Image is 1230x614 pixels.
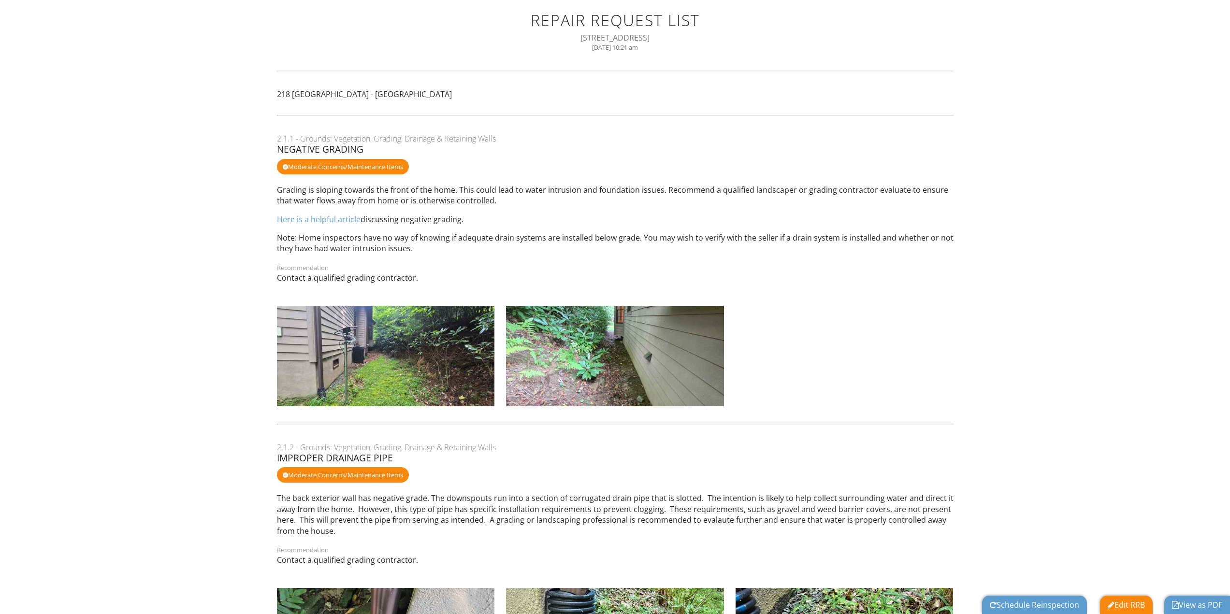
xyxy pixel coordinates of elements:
[506,306,724,406] img: 9298426%2Freports%2F495bb29c-9a17-4755-99d0-060636530c3c%2Fphotos%2F4d3d1ff2-7d54-5d5a-b729-01594...
[289,43,942,51] div: [DATE] 10:21 am
[277,89,954,100] p: 218 [GEOGRAPHIC_DATA] - [GEOGRAPHIC_DATA]
[277,214,361,225] a: Here is a helpful article
[277,133,954,144] div: 2.1.1 - Grounds: Vegetation, Grading, Drainage & Retaining Walls
[289,32,942,43] div: [STREET_ADDRESS]
[277,493,954,536] p: The back exterior wall has negative grade. The downspouts run into a section of corrugated drain ...
[277,545,329,554] label: Recommendation
[277,185,954,206] p: Grading is sloping towards the front of the home. This could lead to water intrusion and foundati...
[990,600,1079,610] a: Schedule Reinspection
[277,442,954,453] div: 2.1.2 - Grounds: Vegetation, Grading, Drainage & Retaining Walls
[277,144,954,155] div: Negative Grading
[289,12,942,29] h1: Repair Request List
[277,263,329,272] label: Recommendation
[277,453,954,463] div: Improper Drainage Pipe
[277,232,954,254] p: Note: Home inspectors have no way of knowing if adequate drain systems are installed below grade....
[277,555,954,565] p: Contact a qualified grading contractor.
[277,306,495,406] img: 9298426%2Freports%2F495bb29c-9a17-4755-99d0-060636530c3c%2Fphotos%2F4d3d1ff2-7d54-5d5a-b729-01594...
[277,214,954,225] p: discussing negative grading.
[277,272,954,283] p: Contact a qualified grading contractor.
[277,159,409,174] div: Moderate Concerns/Maintenance Items
[1172,600,1222,610] a: View as PDF
[277,467,409,483] div: Moderate Concerns/Maintenance Items
[1108,600,1145,610] a: Edit RRB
